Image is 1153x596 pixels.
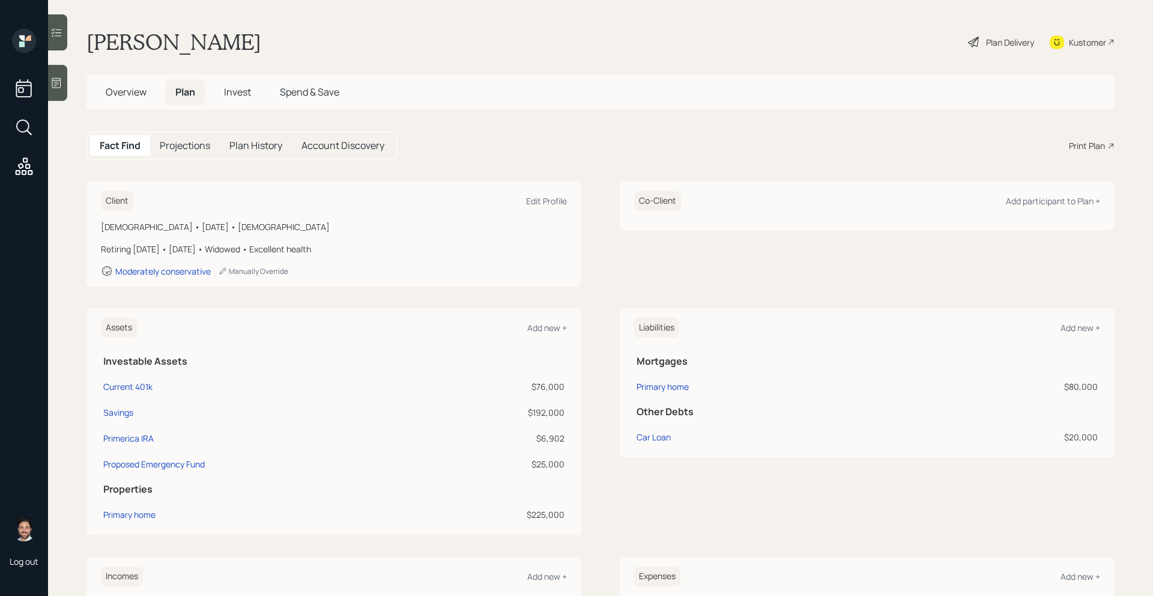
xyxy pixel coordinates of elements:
[280,85,339,99] span: Spend & Save
[1069,36,1106,49] div: Kustomer
[218,266,288,276] div: Manually Override
[100,140,141,151] h5: Fact Find
[1069,139,1105,152] div: Print Plan
[436,406,564,419] div: $192,000
[103,458,205,470] div: Proposed Emergency Fund
[436,432,564,445] div: $6,902
[160,140,210,151] h5: Projections
[634,318,679,338] h6: Liabilities
[1006,195,1100,207] div: Add participant to Plan +
[527,571,567,582] div: Add new +
[10,556,38,567] div: Log out
[103,380,153,393] div: Current 401k
[1061,322,1100,333] div: Add new +
[301,140,384,151] h5: Account Discovery
[436,458,564,470] div: $25,000
[915,431,1098,443] div: $20,000
[12,517,36,541] img: michael-russo-headshot.png
[86,29,261,55] h1: [PERSON_NAME]
[634,567,680,586] h6: Expenses
[101,243,567,255] div: Retiring [DATE] • [DATE] • Widowed • Excellent health
[103,508,156,521] div: Primary home
[1061,571,1100,582] div: Add new +
[101,567,143,586] h6: Incomes
[101,318,137,338] h6: Assets
[101,220,567,233] div: [DEMOGRAPHIC_DATA] • [DATE] • [DEMOGRAPHIC_DATA]
[986,36,1034,49] div: Plan Delivery
[527,322,567,333] div: Add new +
[637,406,1098,418] h5: Other Debts
[637,380,689,393] div: Primary home
[103,356,564,367] h5: Investable Assets
[115,266,211,277] div: Moderately conservative
[106,85,147,99] span: Overview
[101,191,133,211] h6: Client
[637,431,671,443] div: Car Loan
[436,380,564,393] div: $76,000
[103,484,564,495] h5: Properties
[175,85,195,99] span: Plan
[436,508,564,521] div: $225,000
[103,432,154,445] div: Primerica IRA
[526,195,567,207] div: Edit Profile
[103,406,133,419] div: Savings
[637,356,1098,367] h5: Mortgages
[634,191,681,211] h6: Co-Client
[915,380,1098,393] div: $80,000
[224,85,251,99] span: Invest
[229,140,282,151] h5: Plan History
